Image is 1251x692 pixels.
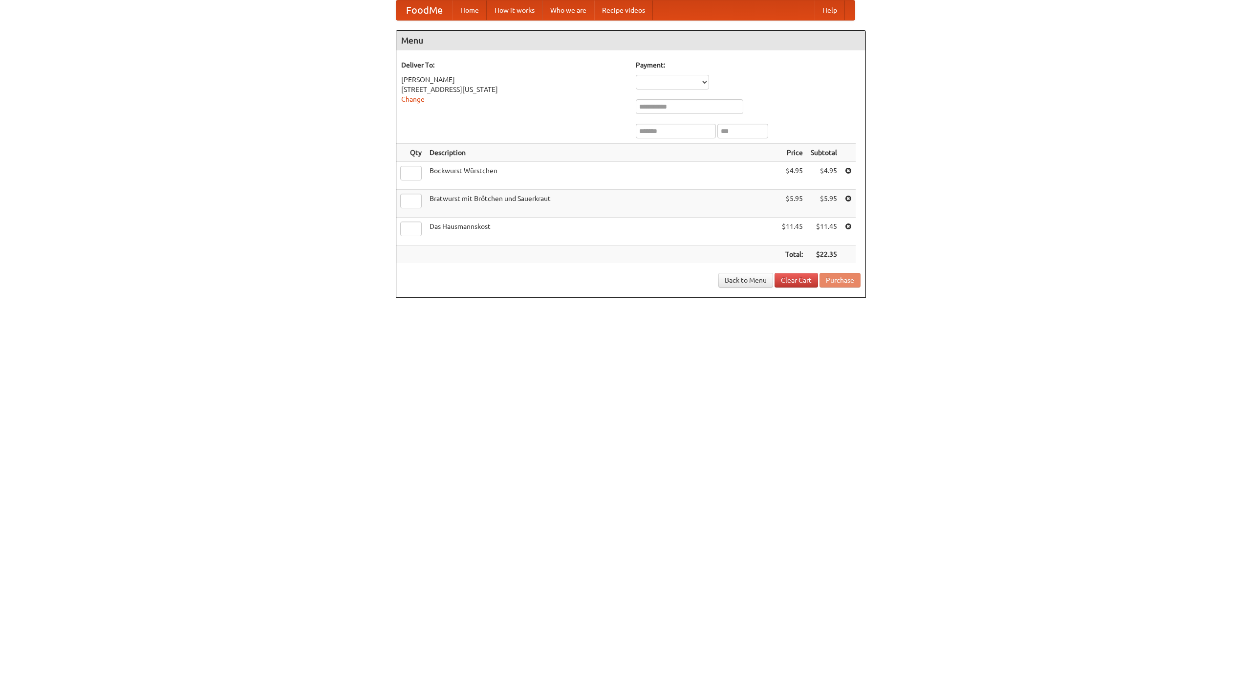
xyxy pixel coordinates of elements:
[807,162,841,190] td: $4.95
[807,190,841,218] td: $5.95
[426,144,778,162] th: Description
[778,144,807,162] th: Price
[718,273,773,288] a: Back to Menu
[775,273,818,288] a: Clear Cart
[778,218,807,246] td: $11.45
[401,85,626,94] div: [STREET_ADDRESS][US_STATE]
[401,60,626,70] h5: Deliver To:
[594,0,653,20] a: Recipe videos
[807,246,841,264] th: $22.35
[487,0,542,20] a: How it works
[396,31,865,50] h4: Menu
[778,246,807,264] th: Total:
[426,218,778,246] td: Das Hausmannskost
[820,273,861,288] button: Purchase
[453,0,487,20] a: Home
[778,162,807,190] td: $4.95
[426,190,778,218] td: Bratwurst mit Brötchen und Sauerkraut
[636,60,861,70] h5: Payment:
[778,190,807,218] td: $5.95
[815,0,845,20] a: Help
[401,95,425,103] a: Change
[426,162,778,190] td: Bockwurst Würstchen
[542,0,594,20] a: Who we are
[401,75,626,85] div: [PERSON_NAME]
[396,0,453,20] a: FoodMe
[807,218,841,246] td: $11.45
[396,144,426,162] th: Qty
[807,144,841,162] th: Subtotal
